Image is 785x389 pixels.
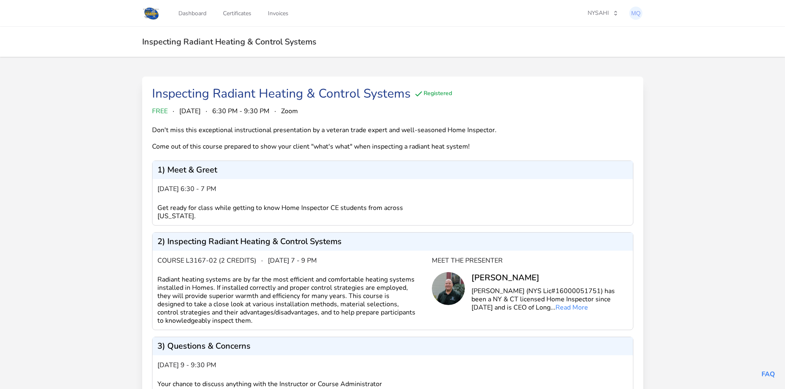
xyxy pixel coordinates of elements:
div: [PERSON_NAME] [471,272,628,284]
span: · [206,106,207,116]
span: FREE [152,106,168,116]
span: 6:30 PM - 9:30 PM [212,106,269,116]
button: NYSAHI [582,6,623,20]
span: [DATE] 7 - 9 pm [268,256,317,266]
a: FAQ [762,370,775,379]
p: 3) Questions & Concerns [157,342,251,350]
div: Radiant heating systems are by far the most efficient and comfortable heating systems installed i... [157,275,432,325]
span: · [173,106,174,116]
img: Chris Long [432,272,465,305]
span: Zoom [281,106,298,116]
a: Read More [555,303,588,312]
h2: Inspecting Radiant Heating & Control Systems [142,37,643,47]
img: Logo [142,6,161,21]
div: Inspecting Radiant Heating & Control Systems [152,86,410,101]
span: [DATE] 6:30 - 7 pm [157,184,216,194]
span: [DATE] 9 - 9:30 pm [157,360,216,370]
div: Registered [414,89,452,99]
span: Course L3167-02 (2 credits) [157,256,256,266]
p: 1) Meet & Greet [157,166,217,174]
div: Get ready for class while getting to know Home Inspector CE students from across [US_STATE]. [157,204,432,220]
span: [DATE] [179,106,201,116]
p: 2) Inspecting Radiant Heating & Control Systems [157,238,342,246]
div: Don't miss this exceptional instructional presentation by a veteran trade expert and well-seasone... [152,126,513,151]
div: Meet the Presenter [432,256,628,266]
span: · [274,106,276,116]
div: Your chance to discuss anything with the Instructor or Course Administrator [157,380,432,388]
p: [PERSON_NAME] (NYS Lic#16000051751) has been a NY & CT licensed Home Inspector since [DATE] and i... [471,287,628,312]
img: Michael Quinn [629,7,642,20]
span: · [261,256,263,266]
